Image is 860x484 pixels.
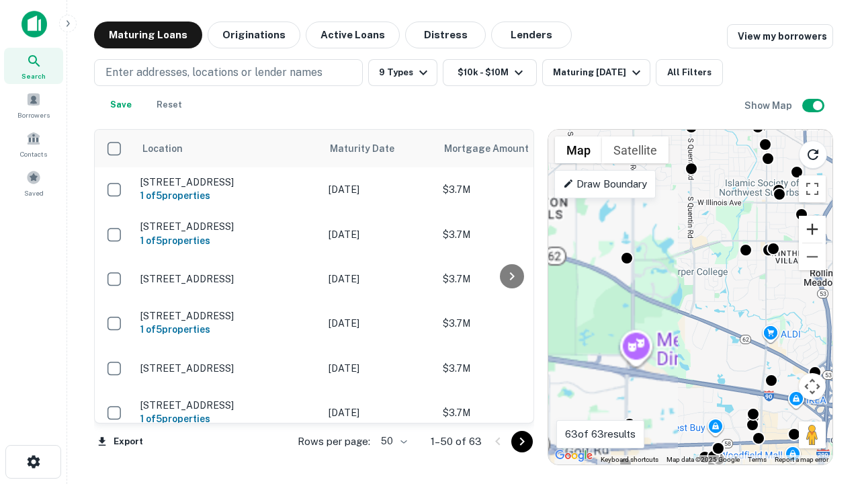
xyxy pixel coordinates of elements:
[140,273,315,285] p: [STREET_ADDRESS]
[799,421,826,448] button: Drag Pegman onto the map to open Street View
[443,182,577,197] p: $3.7M
[298,434,370,450] p: Rows per page:
[552,447,596,465] img: Google
[748,456,767,463] a: Terms (opens in new tab)
[4,165,63,201] a: Saved
[140,322,315,337] h6: 1 of 5 properties
[17,110,50,120] span: Borrowers
[4,48,63,84] a: Search
[94,432,146,452] button: Export
[140,176,315,188] p: [STREET_ADDRESS]
[306,22,400,48] button: Active Loans
[99,91,142,118] button: Save your search to get updates of matches that match your search criteria.
[376,432,409,451] div: 50
[322,130,436,167] th: Maturity Date
[20,149,47,159] span: Contacts
[542,59,650,86] button: Maturing [DATE]
[140,310,315,322] p: [STREET_ADDRESS]
[727,24,833,48] a: View my borrowers
[444,140,546,157] span: Mortgage Amount
[601,455,658,465] button: Keyboard shortcuts
[555,136,602,163] button: Show street map
[329,182,429,197] p: [DATE]
[24,188,44,198] span: Saved
[330,140,412,157] span: Maturity Date
[656,59,723,86] button: All Filters
[799,175,826,202] button: Toggle fullscreen view
[602,136,669,163] button: Show satellite imagery
[21,11,47,38] img: capitalize-icon.png
[142,140,183,157] span: Location
[563,176,647,192] p: Draw Boundary
[329,405,429,420] p: [DATE]
[4,87,63,123] a: Borrowers
[329,272,429,286] p: [DATE]
[368,59,437,86] button: 9 Types
[799,243,826,270] button: Zoom out
[744,98,794,113] h6: Show Map
[329,227,429,242] p: [DATE]
[666,456,740,463] span: Map data ©2025 Google
[548,130,832,465] div: 0 0
[148,91,191,118] button: Reset
[443,227,577,242] p: $3.7M
[799,140,827,169] button: Reload search area
[405,22,486,48] button: Distress
[208,22,300,48] button: Originations
[491,22,572,48] button: Lenders
[140,411,315,426] h6: 1 of 5 properties
[799,216,826,243] button: Zoom in
[105,65,322,81] p: Enter addresses, locations or lender names
[552,447,596,465] a: Open this area in Google Maps (opens a new window)
[793,333,860,398] iframe: Chat Widget
[511,431,533,452] button: Go to next page
[140,362,315,374] p: [STREET_ADDRESS]
[443,272,577,286] p: $3.7M
[140,233,315,248] h6: 1 of 5 properties
[443,405,577,420] p: $3.7M
[140,220,315,233] p: [STREET_ADDRESS]
[436,130,584,167] th: Mortgage Amount
[329,316,429,331] p: [DATE]
[443,361,577,376] p: $3.7M
[134,130,322,167] th: Location
[4,126,63,162] a: Contacts
[329,361,429,376] p: [DATE]
[553,65,644,81] div: Maturing [DATE]
[21,71,46,81] span: Search
[443,316,577,331] p: $3.7M
[775,456,828,463] a: Report a map error
[94,22,202,48] button: Maturing Loans
[94,59,363,86] button: Enter addresses, locations or lender names
[140,399,315,411] p: [STREET_ADDRESS]
[443,59,537,86] button: $10k - $10M
[140,188,315,203] h6: 1 of 5 properties
[565,426,636,442] p: 63 of 63 results
[431,434,482,450] p: 1–50 of 63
